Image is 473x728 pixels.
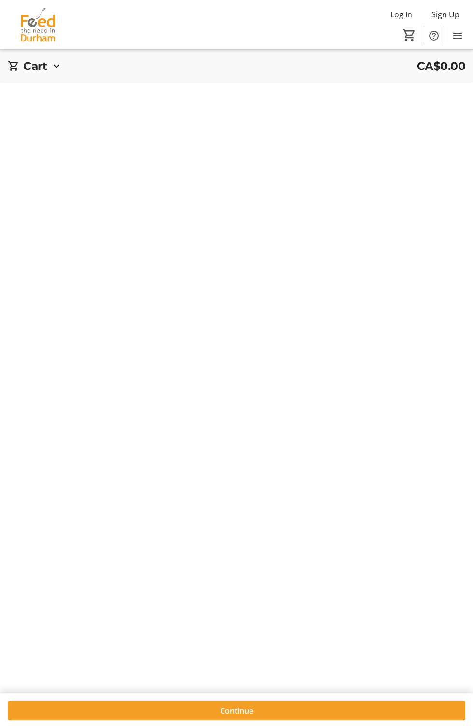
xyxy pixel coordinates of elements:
[417,57,466,74] span: CA$0.00
[383,7,420,22] button: Log In
[448,26,467,45] button: Menu
[23,57,47,74] h2: Cart
[431,9,459,20] span: Sign Up
[424,26,444,45] button: Help
[424,7,467,22] button: Sign Up
[390,9,412,20] span: Log In
[401,27,418,44] button: Cart
[6,7,70,43] img: Feed the Need in Durham's Logo
[8,701,465,720] button: Continue
[220,705,253,716] span: Continue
